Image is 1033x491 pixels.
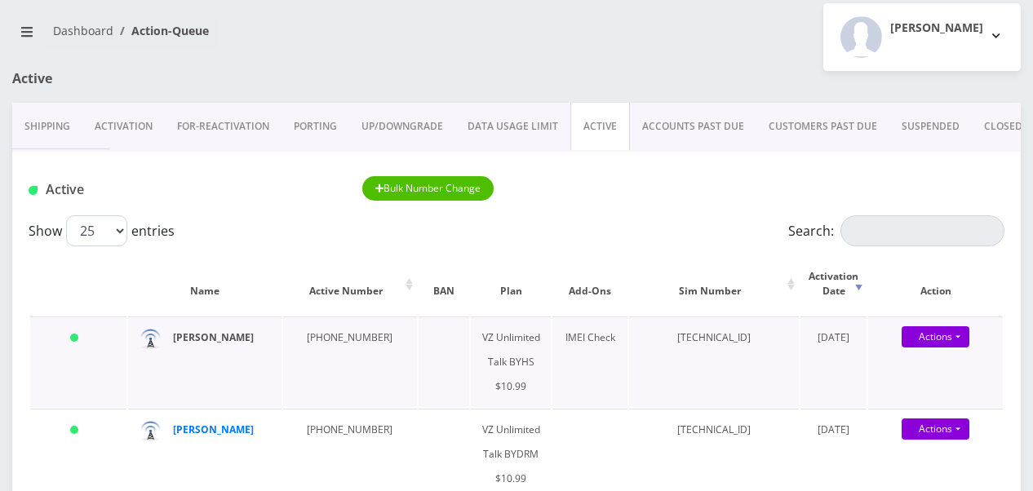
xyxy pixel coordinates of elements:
[82,103,165,150] a: Activation
[756,103,889,150] a: CUSTOMERS PAST DUE
[471,253,552,315] th: Plan
[113,22,209,39] li: Action-Queue
[902,418,969,440] a: Actions
[283,253,417,315] th: Active Number: activate to sort column ascending
[12,71,332,86] h1: Active
[471,316,552,407] td: VZ Unlimited Talk BYHS $10.99
[66,215,127,246] select: Showentries
[889,103,972,150] a: SUSPENDED
[570,103,630,150] a: ACTIVE
[890,21,983,35] h2: [PERSON_NAME]
[840,215,1004,246] input: Search:
[788,215,1004,246] label: Search:
[283,316,417,407] td: [PHONE_NUMBER]
[53,23,113,38] a: Dashboard
[800,253,867,315] th: Activation Date: activate to sort column ascending
[29,186,38,195] img: Active
[29,182,338,197] h1: Active
[629,316,799,407] td: [TECHNICAL_ID]
[818,422,849,436] span: [DATE]
[868,253,1003,315] th: Action
[823,3,1021,71] button: [PERSON_NAME]
[455,103,570,150] a: DATA USAGE LIMIT
[630,103,756,150] a: ACCOUNTS PAST DUE
[29,215,175,246] label: Show entries
[419,253,469,315] th: BAN
[349,103,455,150] a: UP/DOWNGRADE
[818,330,849,344] span: [DATE]
[629,253,799,315] th: Sim Number: activate to sort column ascending
[165,103,282,150] a: FOR-REActivation
[12,103,82,150] a: Shipping
[173,330,254,344] a: [PERSON_NAME]
[902,326,969,347] a: Actions
[362,176,494,201] button: Bulk Number Change
[173,422,254,436] a: [PERSON_NAME]
[552,253,627,315] th: Add-Ons
[282,103,349,150] a: PORTING
[128,253,282,315] th: Name
[12,14,504,60] nav: breadcrumb
[561,325,619,350] div: IMEI Check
